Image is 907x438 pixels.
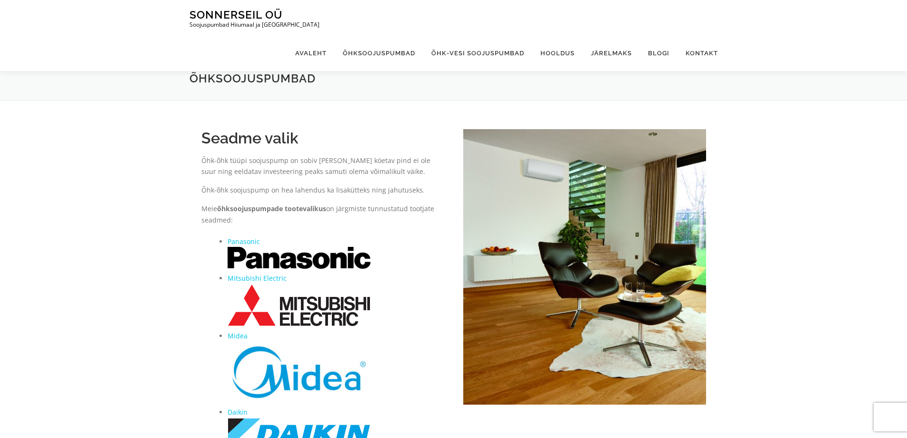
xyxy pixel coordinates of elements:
[287,35,335,71] a: Avaleht
[640,35,678,71] a: Blogi
[678,35,718,71] a: Kontakt
[201,203,444,226] p: Meie on järgmiste tunnustatud tootjate seadmed:
[583,35,640,71] a: Järelmaks
[201,155,444,178] p: Õhk-õhk tüüpi soojuspump on sobiv [PERSON_NAME] köetav pind ei ole suur ning eeldatav investeerin...
[228,407,248,417] a: Daikin
[532,35,583,71] a: Hooldus
[217,204,326,213] strong: õhksoojuspumpade tootevalikus
[335,35,423,71] a: Õhksoojuspumbad
[228,237,260,246] a: Panasonic
[228,331,248,340] a: Midea
[423,35,532,71] a: Õhk-vesi soojuspumbad
[189,8,282,21] a: Sonnerseil OÜ
[189,71,718,86] h1: Õhksoojuspumbad
[463,129,706,405] img: FTXTM-M_02_001_Ip
[201,129,444,147] h2: Seadme valik
[201,184,444,196] p: Õhk-õhk soojuspump on hea lahendus ka lisakütteks ning jahutuseks.
[189,21,319,28] p: Soojuspumbad Hiiumaal ja [GEOGRAPHIC_DATA]
[228,274,287,283] a: Mitsubishi Electric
